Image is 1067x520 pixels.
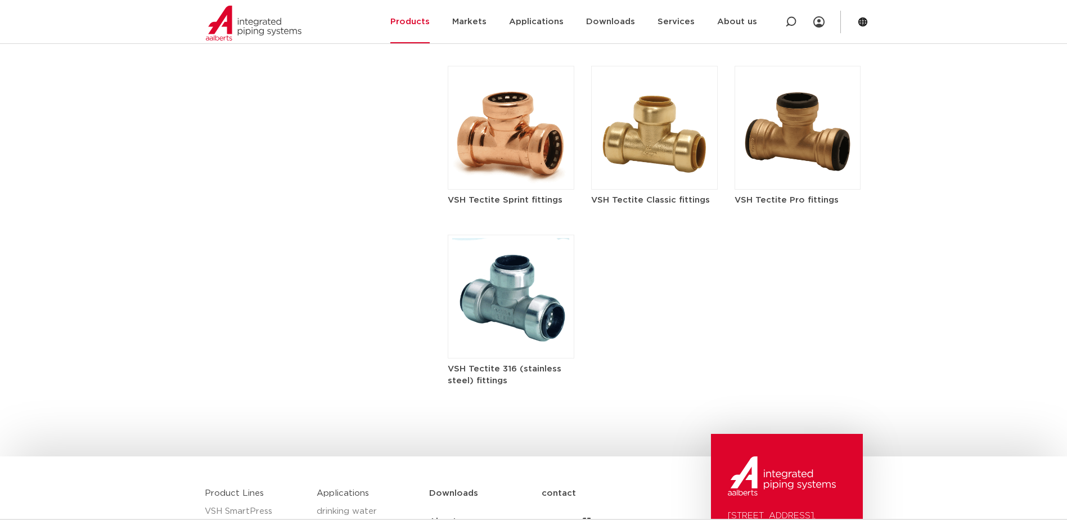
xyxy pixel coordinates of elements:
a: VSH Tectite Pro fittings [735,123,861,206]
h5: VSH Tectite Pro fittings [735,194,861,206]
a: Applications [317,489,369,497]
a: VSH Tectite Classic fittings [591,123,718,206]
h5: VSH Tectite 316 (stainless steel) fittings [448,363,574,387]
a: Product Lines [205,489,264,497]
a: VSH Tectite 316 (stainless steel) fittings [448,292,574,387]
h5: VSH Tectite Sprint fittings [448,194,574,206]
h5: VSH Tectite Classic fittings [591,194,718,206]
a: Downloads [429,479,542,508]
a: VSH Tectite Sprint fittings [448,123,574,206]
a: contact [542,479,654,508]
